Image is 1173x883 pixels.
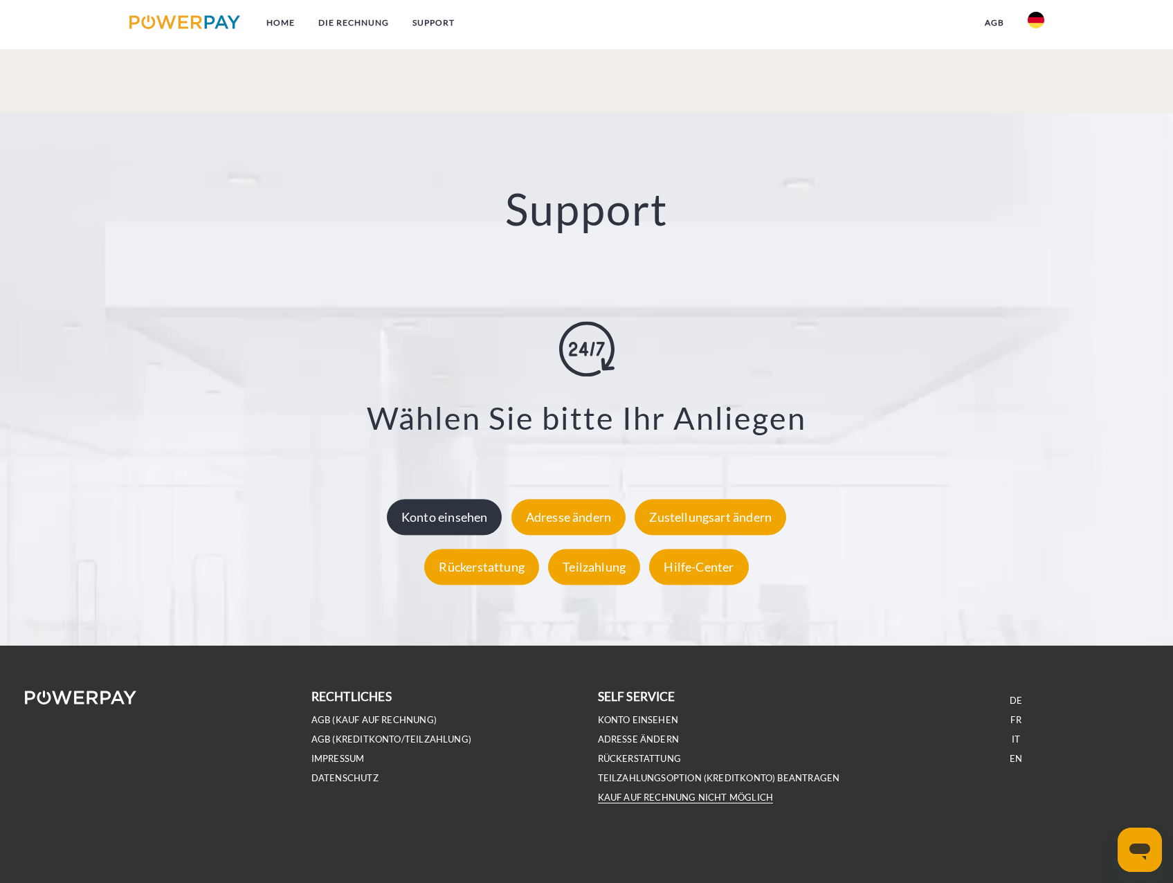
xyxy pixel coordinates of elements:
[598,792,774,803] a: Kauf auf Rechnung nicht möglich
[1028,12,1044,28] img: de
[387,499,502,535] div: Konto einsehen
[598,734,680,745] a: Adresse ändern
[598,689,675,704] b: self service
[598,772,840,784] a: Teilzahlungsoption (KREDITKONTO) beantragen
[508,509,630,525] a: Adresse ändern
[401,10,466,35] a: SUPPORT
[59,182,1115,237] h2: Support
[255,10,307,35] a: Home
[1010,695,1022,707] a: DE
[424,549,539,585] div: Rückerstattung
[311,734,471,745] a: AGB (Kreditkonto/Teilzahlung)
[545,559,644,574] a: Teilzahlung
[631,509,790,525] a: Zustellungsart ändern
[1118,828,1162,872] iframe: Schaltfläche zum Öffnen des Messaging-Fensters
[1010,714,1021,726] a: FR
[311,753,365,765] a: IMPRESSUM
[307,10,401,35] a: DIE RECHNUNG
[548,549,640,585] div: Teilzahlung
[421,559,543,574] a: Rückerstattung
[383,509,506,525] a: Konto einsehen
[598,753,682,765] a: Rückerstattung
[973,10,1016,35] a: agb
[311,714,437,726] a: AGB (Kauf auf Rechnung)
[635,499,786,535] div: Zustellungsart ändern
[311,772,379,784] a: DATENSCHUTZ
[559,321,615,376] img: online-shopping.svg
[598,714,679,726] a: Konto einsehen
[649,549,748,585] div: Hilfe-Center
[1010,753,1022,765] a: EN
[129,15,241,29] img: logo-powerpay.svg
[646,559,752,574] a: Hilfe-Center
[511,499,626,535] div: Adresse ändern
[311,689,392,704] b: rechtliches
[25,691,136,704] img: logo-powerpay-white.svg
[76,399,1098,437] h3: Wählen Sie bitte Ihr Anliegen
[1012,734,1020,745] a: IT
